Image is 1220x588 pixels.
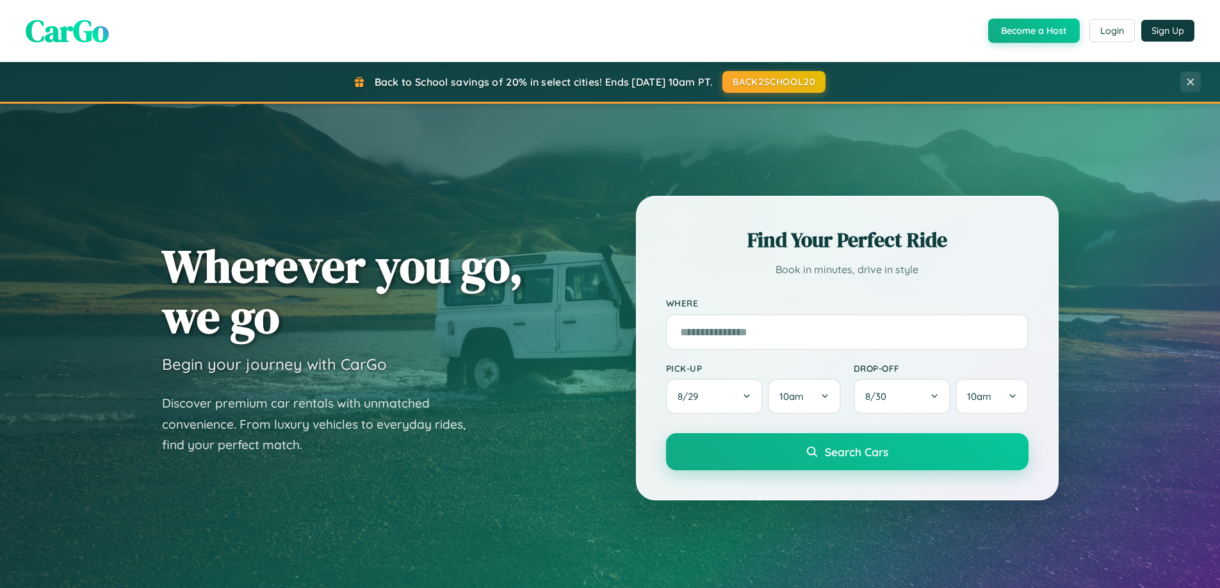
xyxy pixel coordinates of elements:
p: Book in minutes, drive in style [666,260,1029,279]
button: 10am [956,379,1028,414]
h1: Wherever you go, we go [162,241,523,342]
span: 10am [967,390,991,402]
button: Search Cars [666,433,1029,470]
label: Pick-up [666,363,841,374]
span: CarGo [26,10,109,52]
span: Back to School savings of 20% in select cities! Ends [DATE] 10am PT. [375,75,713,88]
button: 8/30 [854,379,951,414]
button: BACK2SCHOOL20 [722,71,826,93]
label: Where [666,298,1029,309]
span: Search Cars [825,445,888,459]
button: 10am [768,379,840,414]
h3: Begin your journey with CarGo [162,354,387,374]
span: 8 / 29 [678,390,704,402]
button: 8/29 [666,379,763,414]
h2: Find Your Perfect Ride [666,226,1029,254]
span: 8 / 30 [865,390,893,402]
button: Become a Host [988,19,1080,43]
button: Sign Up [1141,20,1194,42]
button: Login [1089,19,1135,42]
label: Drop-off [854,363,1029,374]
span: 10am [779,390,804,402]
p: Discover premium car rentals with unmatched convenience. From luxury vehicles to everyday rides, ... [162,393,482,456]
